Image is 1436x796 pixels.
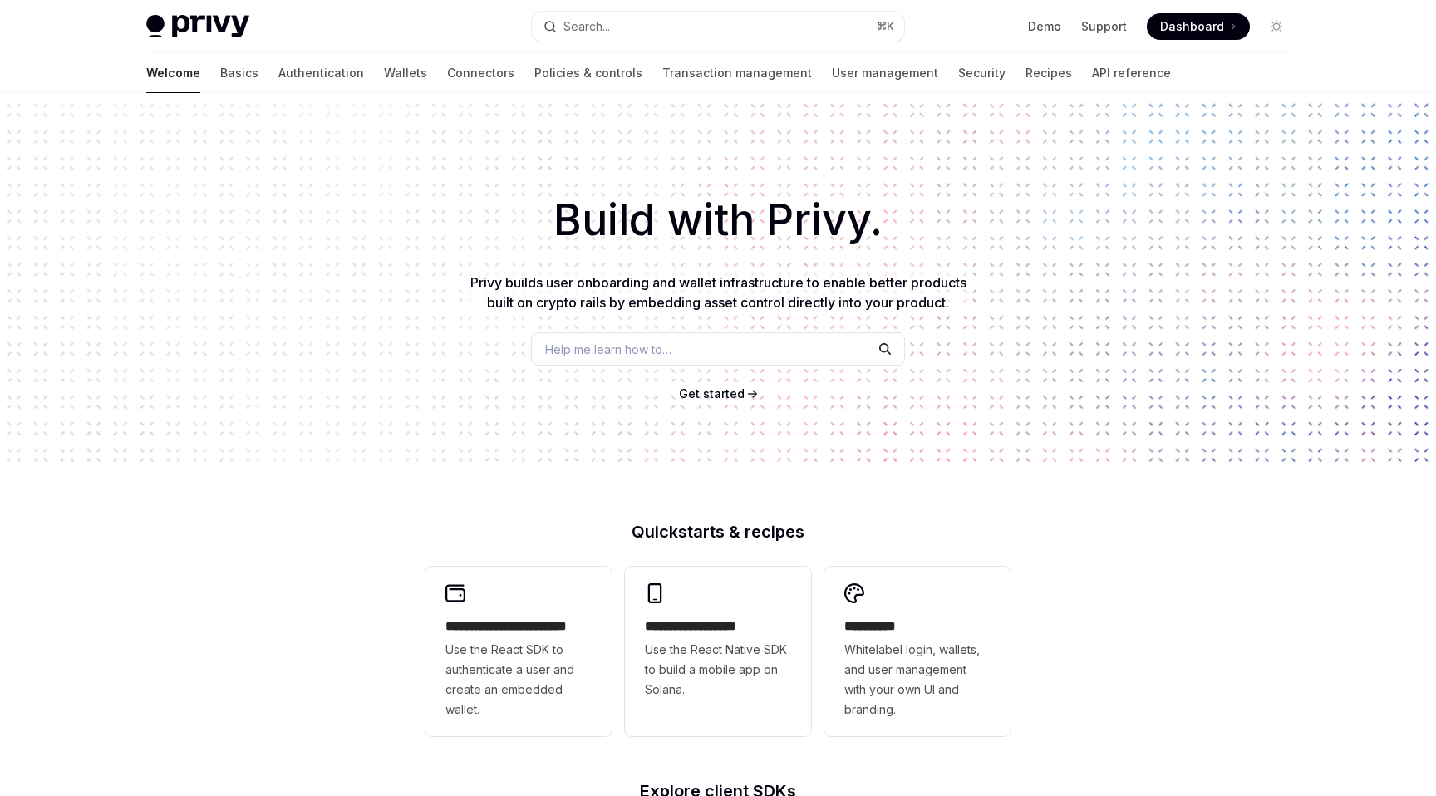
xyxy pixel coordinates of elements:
a: API reference [1092,53,1171,93]
span: Whitelabel login, wallets, and user management with your own UI and branding. [844,640,991,720]
a: Transaction management [662,53,812,93]
a: Basics [220,53,258,93]
button: Search...⌘K [532,12,904,42]
span: Privy builds user onboarding and wallet infrastructure to enable better products built on crypto ... [470,274,966,311]
h1: Build with Privy. [27,188,1409,253]
a: User management [832,53,938,93]
a: **** **** **** ***Use the React Native SDK to build a mobile app on Solana. [625,567,811,736]
a: Connectors [447,53,514,93]
h2: Quickstarts & recipes [425,523,1011,540]
a: Get started [679,386,745,402]
a: Wallets [384,53,427,93]
a: Support [1081,18,1127,35]
a: Welcome [146,53,200,93]
a: **** *****Whitelabel login, wallets, and user management with your own UI and branding. [824,567,1011,736]
span: Help me learn how to… [545,341,671,358]
a: Recipes [1025,53,1072,93]
span: Use the React SDK to authenticate a user and create an embedded wallet. [445,640,592,720]
a: Demo [1028,18,1061,35]
button: Toggle dark mode [1263,13,1290,40]
a: Authentication [278,53,364,93]
span: Dashboard [1160,18,1224,35]
img: light logo [146,15,249,38]
div: Search... [563,17,610,37]
a: Security [958,53,1006,93]
span: ⌘ K [877,20,894,33]
span: Use the React Native SDK to build a mobile app on Solana. [645,640,791,700]
a: Dashboard [1147,13,1250,40]
span: Get started [679,386,745,400]
a: Policies & controls [534,53,642,93]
